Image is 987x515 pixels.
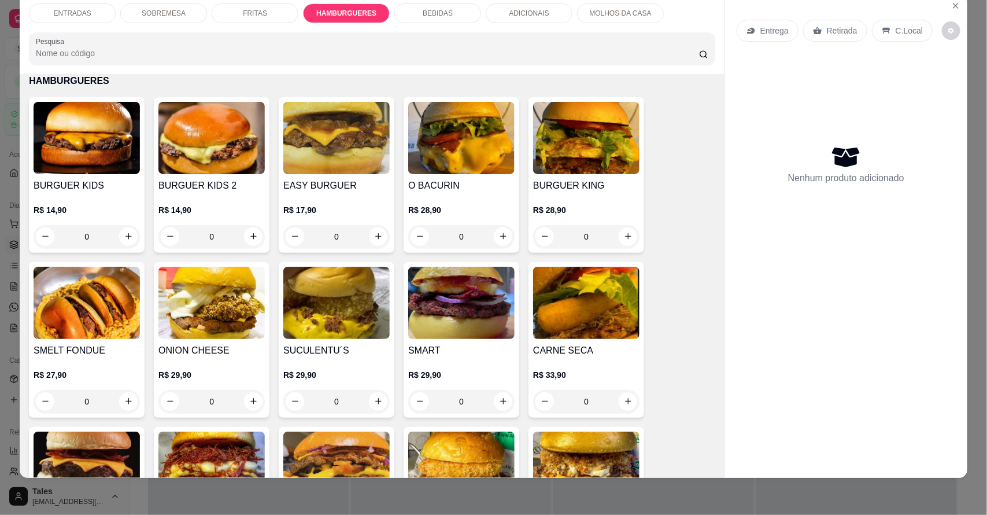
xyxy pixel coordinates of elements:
h4: ONION CHEESE [158,344,265,358]
img: product-image [408,432,515,504]
p: R$ 17,90 [283,204,390,216]
p: ADICIONAIS [509,9,549,18]
img: product-image [158,102,265,174]
p: R$ 27,90 [34,369,140,381]
button: increase-product-quantity [619,227,637,246]
button: increase-product-quantity [244,392,263,411]
p: ENTRADAS [53,9,91,18]
h4: O BACURIN [408,179,515,193]
button: increase-product-quantity [369,392,387,411]
p: R$ 28,90 [533,204,639,216]
img: product-image [34,102,140,174]
button: decrease-product-quantity [286,392,304,411]
img: product-image [408,102,515,174]
button: decrease-product-quantity [535,392,554,411]
img: product-image [34,267,140,339]
button: increase-product-quantity [494,392,512,411]
button: decrease-product-quantity [411,227,429,246]
button: decrease-product-quantity [942,21,960,40]
label: Pesquisa [36,36,68,46]
button: decrease-product-quantity [161,227,179,246]
p: R$ 14,90 [158,204,265,216]
p: R$ 29,90 [158,369,265,381]
p: Entrega [760,25,789,36]
p: SOBREMESA [142,9,186,18]
img: product-image [283,432,390,504]
img: product-image [283,267,390,339]
button: increase-product-quantity [244,227,263,246]
p: R$ 28,90 [408,204,515,216]
h4: SMART [408,344,515,358]
p: BEBIDAS [423,9,453,18]
img: product-image [408,267,515,339]
button: decrease-product-quantity [36,227,54,246]
img: product-image [158,267,265,339]
p: HAMBURGUERES [316,9,376,18]
p: Retirada [827,25,857,36]
p: R$ 29,90 [408,369,515,381]
p: Nenhum produto adicionado [788,171,904,185]
p: MOLHOS DA CASA [589,9,651,18]
button: increase-product-quantity [119,392,138,411]
h4: BURGUER KIDS 2 [158,179,265,193]
img: product-image [533,267,639,339]
p: FRITAS [243,9,267,18]
h4: CARNE SECA [533,344,639,358]
button: decrease-product-quantity [36,392,54,411]
button: increase-product-quantity [119,227,138,246]
button: decrease-product-quantity [411,392,429,411]
h4: BURGUER KING [533,179,639,193]
button: increase-product-quantity [619,392,637,411]
h4: SUCULENTU´S [283,344,390,358]
button: increase-product-quantity [494,227,512,246]
h4: EASY BURGUER [283,179,390,193]
p: R$ 14,90 [34,204,140,216]
p: HAMBURGUERES [29,74,715,88]
img: product-image [533,102,639,174]
img: product-image [533,432,639,504]
button: decrease-product-quantity [161,392,179,411]
p: R$ 33,90 [533,369,639,381]
h4: SMELT FONDUE [34,344,140,358]
img: product-image [283,102,390,174]
img: product-image [158,432,265,504]
input: Pesquisa [36,47,699,59]
img: product-image [34,432,140,504]
p: C.Local [896,25,923,36]
h4: BURGUER KIDS [34,179,140,193]
p: R$ 29,90 [283,369,390,381]
button: decrease-product-quantity [535,227,554,246]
